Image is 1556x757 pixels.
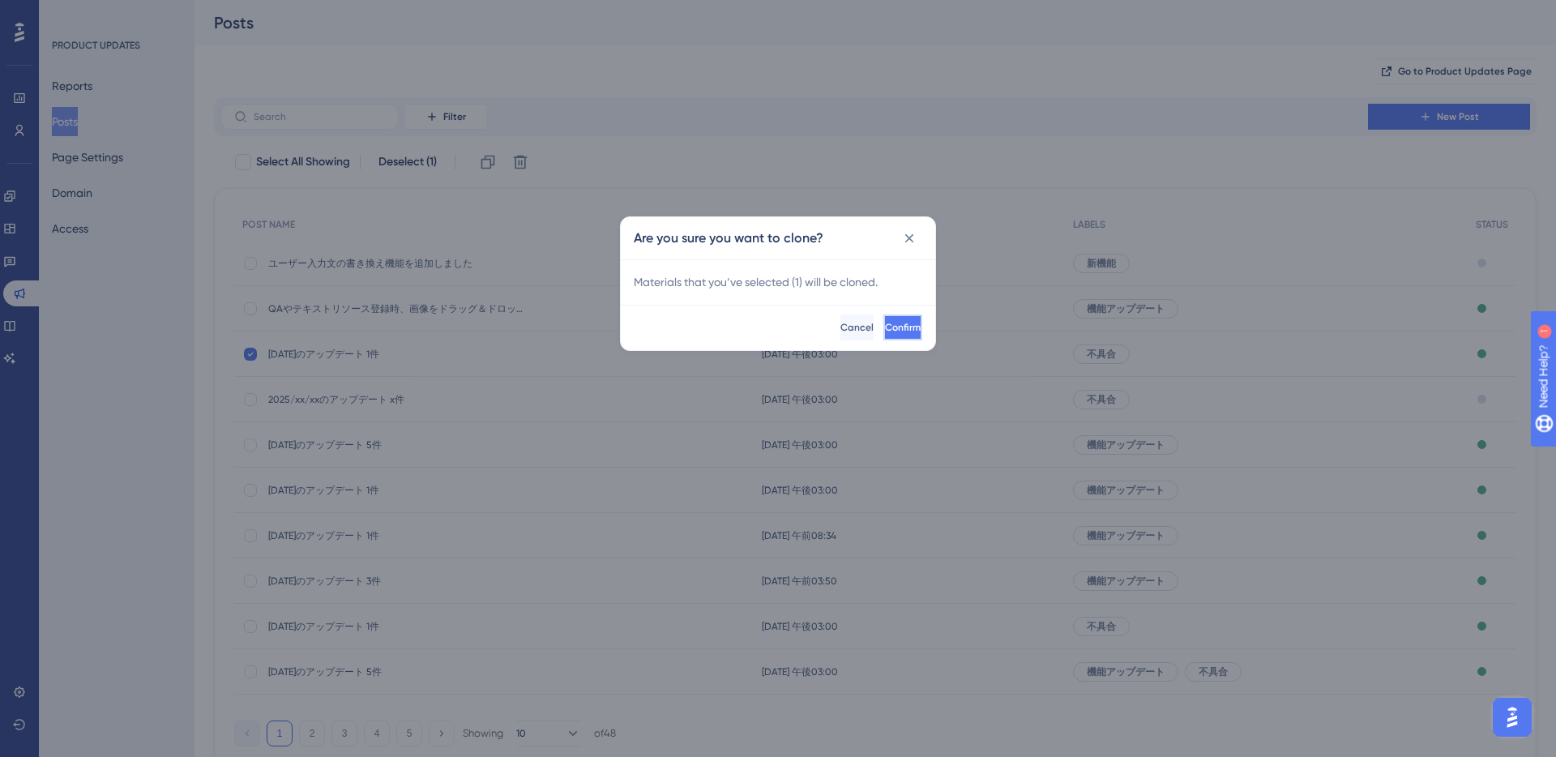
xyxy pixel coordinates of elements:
span: Cancel [840,321,874,334]
span: Need Help? [38,4,101,24]
span: Confirm [885,321,921,334]
div: 1 [113,8,118,21]
h2: Are you sure you want to clone? [634,229,823,248]
span: Materials that you’ve selected ( 1 ) will be cloned. [634,272,922,292]
iframe: UserGuiding AI Assistant Launcher [1488,693,1537,742]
